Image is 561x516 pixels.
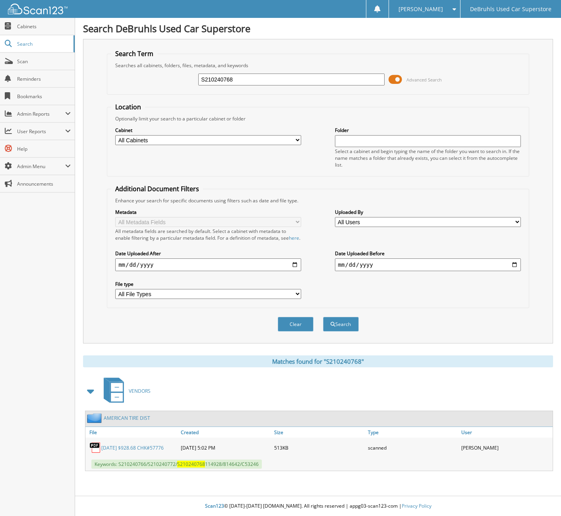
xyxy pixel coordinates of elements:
[17,93,71,100] span: Bookmarks
[272,440,366,456] div: 513KB
[323,317,359,332] button: Search
[289,235,299,241] a: here
[83,22,553,35] h1: Search DeBruhls Used Car Superstore
[115,209,301,215] label: Metadata
[17,180,71,187] span: Announcements
[335,258,521,271] input: end
[87,413,104,423] img: folder2.png
[115,250,301,257] label: Date Uploaded After
[115,258,301,271] input: start
[335,148,521,168] div: Select a cabinet and begin typing the name of the folder you want to search in. If the name match...
[335,250,521,257] label: Date Uploaded Before
[83,355,553,367] div: Matches found for "S210240768"
[111,197,525,204] div: Enhance your search for specific documents using filters such as date and file type.
[101,444,164,451] a: [DATE] $928.68 CHK#57776
[17,41,70,47] span: Search
[470,7,551,12] span: DeBruhls Used Car Superstore
[17,76,71,82] span: Reminders
[111,103,145,111] legend: Location
[111,62,525,69] div: Searches all cabinets, folders, files, metadata, and keywords
[85,427,179,438] a: File
[17,128,65,135] span: User Reports
[177,461,205,468] span: S210240768
[366,440,459,456] div: scanned
[99,375,151,407] a: VENDORS
[111,184,203,193] legend: Additional Document Filters
[179,440,272,456] div: [DATE] 5:02 PM
[75,497,561,516] div: © [DATE]-[DATE] [DOMAIN_NAME]. All rights reserved | appg03-scan123-com |
[17,111,65,117] span: Admin Reports
[129,388,151,394] span: VENDORS
[89,442,101,454] img: PDF.png
[115,228,301,241] div: All metadata fields are searched by default. Select a cabinet with metadata to enable filtering b...
[17,163,65,170] span: Admin Menu
[459,427,553,438] a: User
[17,145,71,152] span: Help
[115,127,301,134] label: Cabinet
[402,502,431,509] a: Privacy Policy
[272,427,366,438] a: Size
[459,440,553,456] div: [PERSON_NAME]
[205,502,224,509] span: Scan123
[366,427,459,438] a: Type
[17,58,71,65] span: Scan
[104,415,150,421] a: AMERICAN TIRE DIST
[179,427,272,438] a: Created
[335,209,521,215] label: Uploaded By
[111,49,157,58] legend: Search Term
[91,460,262,469] span: Keywords: S210240766/S210240772/ 114928/814642/C53246
[399,7,443,12] span: [PERSON_NAME]
[115,281,301,287] label: File type
[406,77,442,83] span: Advanced Search
[8,4,68,14] img: scan123-logo-white.svg
[335,127,521,134] label: Folder
[111,115,525,122] div: Optionally limit your search to a particular cabinet or folder
[17,23,71,30] span: Cabinets
[278,317,313,332] button: Clear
